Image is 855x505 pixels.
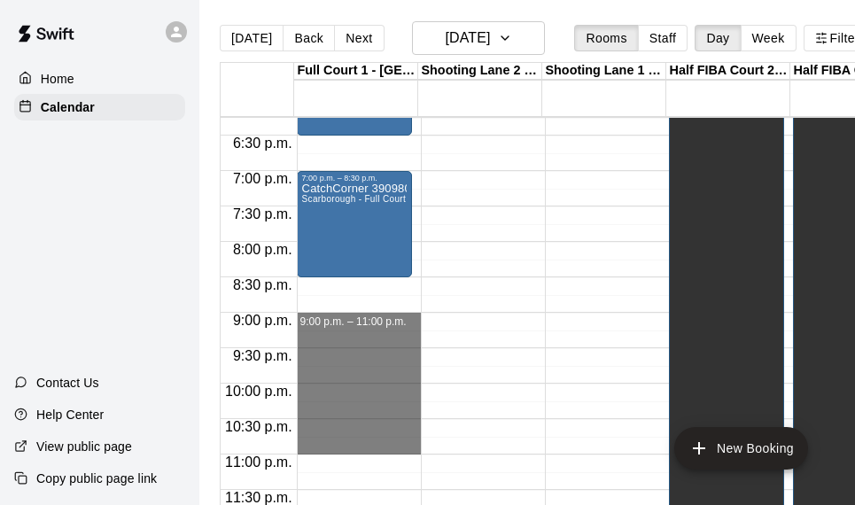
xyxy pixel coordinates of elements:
[283,25,335,51] button: Back
[334,25,384,51] button: Next
[418,63,542,80] div: Shooting Lane 2 - [GEOGRAPHIC_DATA]
[695,25,741,51] button: Day
[229,206,297,221] span: 7:30 p.m.
[229,171,297,186] span: 7:00 p.m.
[14,94,185,120] a: Calendar
[638,25,688,51] button: Staff
[666,63,790,80] div: Half FIBA Court 2 - [GEOGRAPHIC_DATA]
[36,470,157,487] p: Copy public page link
[412,21,545,55] button: [DATE]
[221,454,297,470] span: 11:00 p.m.
[36,374,99,392] p: Contact Us
[574,25,638,51] button: Rooms
[229,277,297,292] span: 8:30 p.m.
[220,25,284,51] button: [DATE]
[221,419,297,434] span: 10:30 p.m.
[221,490,297,505] span: 11:30 p.m.
[229,313,297,328] span: 9:00 p.m.
[36,438,132,455] p: View public page
[41,98,95,116] p: Calendar
[229,136,297,151] span: 6:30 p.m.
[674,427,808,470] button: add
[229,348,297,363] span: 9:30 p.m.
[229,242,297,257] span: 8:00 p.m.
[294,63,418,80] div: Full Court 1 - [GEOGRAPHIC_DATA]
[741,25,797,51] button: Week
[445,26,490,50] h6: [DATE]
[36,406,104,423] p: Help Center
[221,384,297,399] span: 10:00 p.m.
[14,66,185,92] a: Home
[41,70,74,88] p: Home
[300,315,407,328] span: 9:00 p.m. – 11:00 p.m.
[542,63,666,80] div: Shooting Lane 1 - [GEOGRAPHIC_DATA]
